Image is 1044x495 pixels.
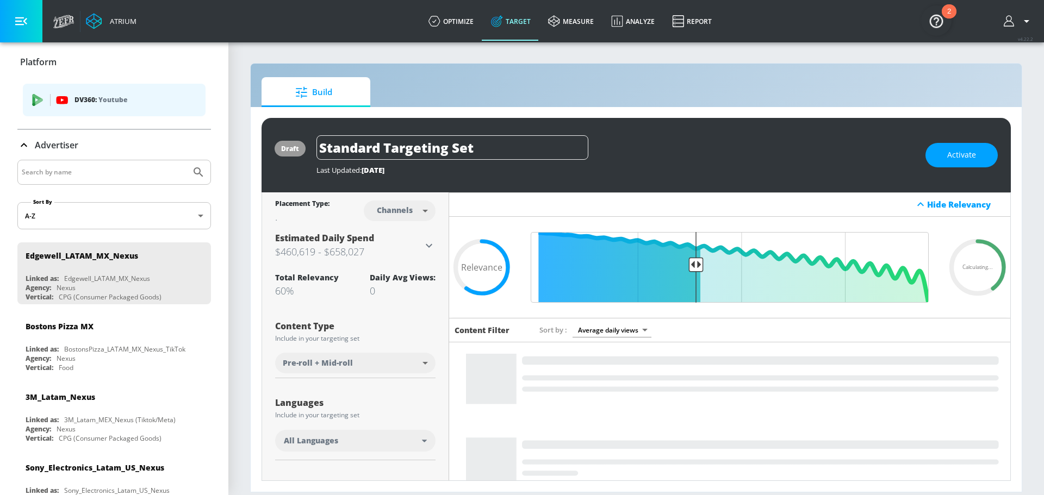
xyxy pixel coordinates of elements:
div: 0 [370,284,436,297]
span: Sort by [539,325,567,335]
div: 3M_Latam_Nexus [26,392,95,402]
a: Report [663,2,720,41]
div: Bostons Pizza MXLinked as:BostonsPizza_LATAM_MX_Nexus_TikTokAgency:NexusVertical:Food [17,313,211,375]
div: CPG (Consumer Packaged Goods) [59,434,161,443]
div: Edgewell_LATAM_MX_Nexus [26,250,138,261]
div: Placement Type: [275,199,330,210]
div: Include in your targeting set [275,335,436,342]
div: Nexus [57,354,76,363]
div: CPG (Consumer Packaged Goods) [59,292,161,302]
div: Edgewell_LATAM_MX_Nexus [64,274,150,283]
div: Last Updated: [316,165,915,175]
div: Vertical: [26,434,53,443]
div: Linked as: [26,486,59,495]
a: Target [482,2,539,41]
span: Build [272,79,355,105]
div: 60% [275,284,339,297]
div: Total Relevancy [275,272,339,283]
div: 3M_Latam_MEX_Nexus (Tiktok/Meta) [64,415,176,424]
div: Nexus [57,283,76,292]
div: DV360: Youtube [23,84,206,116]
div: Vertical: [26,292,53,302]
div: Agency: [26,424,51,434]
div: Bostons Pizza MX [26,321,94,331]
p: Youtube [98,94,127,105]
div: BostonsPizza_LATAM_MX_Nexus_TikTok [64,344,185,354]
div: Agency: [26,354,51,363]
div: Daily Avg Views: [370,272,436,283]
div: 2 [947,11,951,26]
div: Channels [371,205,418,215]
div: Food [59,363,73,372]
div: Hide Relevancy [927,199,1004,210]
div: Sony_Electronics_Latam_US_Nexus [64,486,170,495]
div: Average daily views [573,323,651,337]
span: [DATE] [362,165,384,175]
div: Agency: [26,283,51,292]
span: Activate [947,148,976,162]
div: Edgewell_LATAM_MX_NexusLinked as:Edgewell_LATAM_MX_NexusAgency:NexusVertical:CPG (Consumer Packag... [17,242,211,304]
span: v 4.22.2 [1018,36,1033,42]
p: Platform [20,56,57,68]
div: Advertiser [17,130,211,160]
div: Languages [275,398,436,407]
div: A-Z [17,202,211,229]
div: Nexus [57,424,76,434]
button: Open Resource Center, 2 new notifications [921,5,952,36]
label: Sort By [31,198,54,205]
input: Search by name [22,165,187,179]
a: optimize [420,2,482,41]
button: Activate [925,143,998,167]
a: Atrium [86,13,136,29]
ul: list of platforms [23,79,206,123]
p: DV360: [74,94,197,106]
div: Platform [17,77,211,129]
a: measure [539,2,602,41]
a: Analyze [602,2,663,41]
span: Estimated Daily Spend [275,232,374,244]
div: Atrium [105,16,136,26]
div: draft [281,144,299,153]
div: Vertical: [26,363,53,372]
div: Estimated Daily Spend$460,619 - $658,027 [275,232,436,259]
span: Calculating... [962,265,993,270]
div: Sony_Electronics_Latam_US_Nexus [26,462,164,473]
div: 3M_Latam_NexusLinked as:3M_Latam_MEX_Nexus (Tiktok/Meta)Agency:NexusVertical:CPG (Consumer Packag... [17,384,211,446]
input: Final Threshold [525,232,934,303]
div: Hide Relevancy [449,192,1010,217]
div: Include in your targeting set [275,412,436,418]
div: All Languages [275,430,436,452]
div: Linked as: [26,274,59,283]
div: Content Type [275,322,436,330]
h3: $460,619 - $658,027 [275,244,422,259]
span: Relevance [461,263,502,272]
h6: Content Filter [455,325,509,335]
p: Advertiser [35,139,78,151]
span: All Languages [284,435,338,446]
div: Platform [17,47,211,77]
span: Pre-roll + Mid-roll [283,358,353,368]
div: Linked as: [26,415,59,424]
div: Linked as: [26,344,59,354]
